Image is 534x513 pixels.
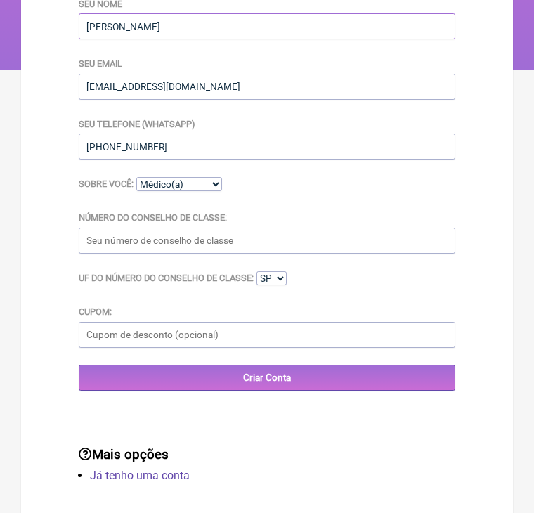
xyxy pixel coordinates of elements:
[79,306,112,317] label: Cupom:
[79,74,455,100] input: Um email para entrarmos em contato
[79,273,254,283] label: UF do Número do Conselho de Classe:
[79,134,455,160] input: Seu número de telefone para entrarmos em contato
[79,119,195,129] label: Seu telefone (WhatsApp)
[90,469,190,482] a: Já tenho uma conta
[79,447,455,462] h3: Mais opções
[79,322,455,348] input: Cupom de desconto (opcional)
[79,178,133,189] label: Sobre você:
[79,228,455,254] input: Seu número de conselho de classe
[79,13,455,39] input: Seu nome completo
[79,58,122,69] label: Seu email
[79,212,227,223] label: Número do Conselho de Classe:
[79,365,455,391] input: Criar Conta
